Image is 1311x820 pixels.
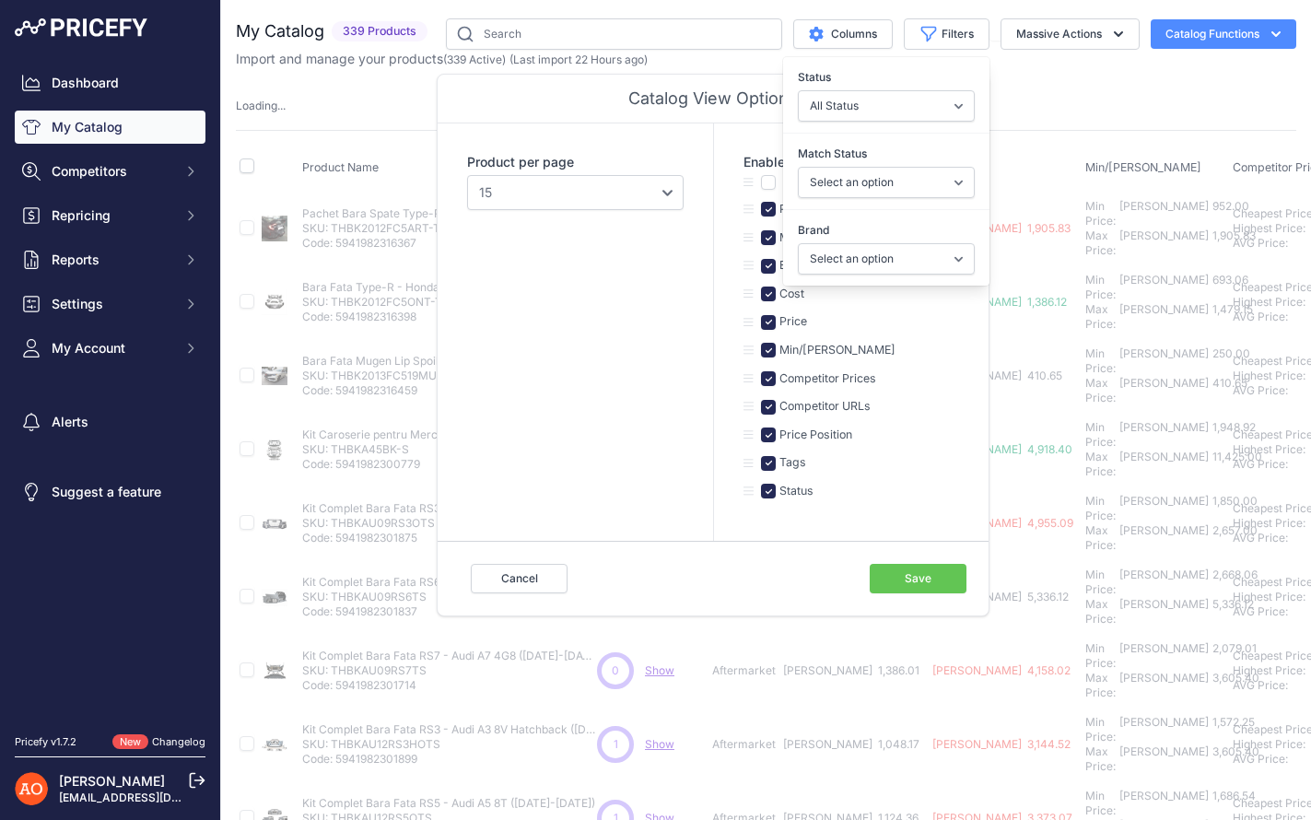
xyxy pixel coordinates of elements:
[15,66,205,100] a: Dashboard
[1119,494,1209,523] div: [PERSON_NAME]
[52,295,172,313] span: Settings
[776,257,812,275] label: Brand
[302,221,597,236] p: SKU: THBK2012FC5ART-TYP
[467,153,684,171] label: Product per page
[1085,715,1116,744] div: Min Price:
[783,663,919,677] span: [PERSON_NAME] 1,386.01
[302,160,379,174] span: Product Name
[1085,789,1116,818] div: Min Price:
[302,354,591,369] p: Bara Fata Mugen Lip Spoiler - Honda Civic FC5 (2019+)
[446,18,782,50] input: Search
[1119,789,1209,818] div: [PERSON_NAME]
[776,286,804,303] label: Cost
[15,155,205,188] button: Competitors
[302,310,556,324] p: Code: 5941982316398
[1209,494,1258,523] div: 1,850.00
[1119,273,1209,302] div: [PERSON_NAME]
[52,162,172,181] span: Competitors
[1119,744,1209,774] div: [PERSON_NAME]
[302,516,597,531] p: SKU: THBKAU09RS3OTS
[798,68,975,87] label: Status
[15,111,205,144] a: My Catalog
[712,663,776,678] p: Aftermarket
[1119,568,1209,597] div: [PERSON_NAME]
[776,313,807,331] label: Price
[1085,160,1201,174] span: Min/[PERSON_NAME]
[302,428,597,442] p: Kit Caroserie pentru Mercedes A-Class W177 Sedan A45 ([DATE]-[DATE])
[1085,641,1116,671] div: Min Price:
[904,18,989,50] button: Filters
[15,405,205,439] a: Alerts
[1209,789,1256,818] div: 1,686.54
[645,663,674,677] span: Show
[302,796,595,811] p: Kit Complet Bara Fata RS5 - Audi A5 8T ([DATE]-[DATE])
[1085,597,1116,627] div: Max Price:
[776,483,814,500] label: Status
[15,287,205,321] button: Settings
[645,737,674,751] a: Show
[277,99,286,112] span: ...
[302,457,597,472] p: Code: 5941982300779
[302,280,556,295] p: Bara Fata Type-R - Honda Civic ([DATE]-[DATE])
[1119,199,1209,228] div: [PERSON_NAME]
[1085,420,1116,450] div: Min Price:
[1209,715,1255,744] div: 1,572.25
[1085,346,1116,376] div: Min Price:
[1209,302,1253,332] div: 1,479.15
[1209,420,1256,450] div: 1,948.92
[236,99,286,112] span: Loading
[776,454,806,472] label: Tags
[783,737,919,751] span: [PERSON_NAME] 1,048.17
[1119,376,1209,405] div: [PERSON_NAME]
[302,295,556,310] p: SKU: THBK2012FC5ONT-TYP
[15,199,205,232] button: Repricing
[59,773,165,789] a: [PERSON_NAME]
[712,737,776,752] p: Aftermarket
[612,662,619,679] span: 0
[447,53,502,66] a: 339 Active
[1085,523,1116,553] div: Max Price:
[1209,523,1258,553] div: 2,657.00
[302,722,597,737] p: Kit Complet Bara Fata RS3 - Audi A3 8V Hatchback ([DATE]-[DATE])
[932,295,1067,309] span: [PERSON_NAME] 1,386.12
[302,678,597,693] p: Code: 5941982301714
[1151,19,1296,49] button: Catalog Functions
[776,342,895,359] label: Min/[PERSON_NAME]
[932,663,1071,677] span: [PERSON_NAME] 4,158.02
[1119,523,1209,553] div: [PERSON_NAME]
[15,66,205,712] nav: Sidebar
[932,516,1073,530] span: [PERSON_NAME] 4,955.09
[1209,346,1250,376] div: 250.00
[152,735,205,748] a: Changelog
[59,791,252,804] a: [EMAIL_ADDRESS][DOMAIN_NAME]
[1209,228,1256,258] div: 1,905.83
[1209,568,1258,597] div: 2,668.06
[302,531,597,545] p: Code: 5941982301875
[1209,641,1257,671] div: 2,079.01
[15,18,147,37] img: Pricefy Logo
[236,18,324,44] h2: My Catalog
[302,737,597,752] p: SKU: THBKAU12RS3HOTS
[932,442,1072,456] span: [PERSON_NAME] 4,918.40
[1209,597,1254,627] div: 5,336.12
[52,339,172,357] span: My Account
[302,501,597,516] p: Kit Complet Bara Fata RS3 - Audi A3 8P Hatchback ([DATE]-[DATE])
[302,575,596,590] p: Kit Complet Bara Fata RS6 - Audi A6 C6 ([DATE]-[DATE])
[614,736,618,753] span: 1
[1119,302,1209,332] div: [PERSON_NAME]
[1119,641,1209,671] div: [PERSON_NAME]
[1119,715,1209,744] div: [PERSON_NAME]
[302,369,591,383] p: SKU: THBK2013FC519MUOL
[302,663,597,678] p: SKU: THBKAU09RS7TS
[932,369,1062,382] span: [PERSON_NAME] 410.65
[302,236,597,251] p: Code: 5941982316367
[1085,228,1116,258] div: Max Price:
[1119,228,1209,258] div: [PERSON_NAME]
[302,604,596,619] p: Code: 5941982301837
[776,427,852,444] label: Price Position
[1209,199,1249,228] div: 952.00
[932,221,1071,235] span: [PERSON_NAME] 1,905.83
[302,442,597,457] p: SKU: THBKA45BK-S
[932,590,1069,603] span: [PERSON_NAME] 5,336.12
[798,221,975,240] label: Brand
